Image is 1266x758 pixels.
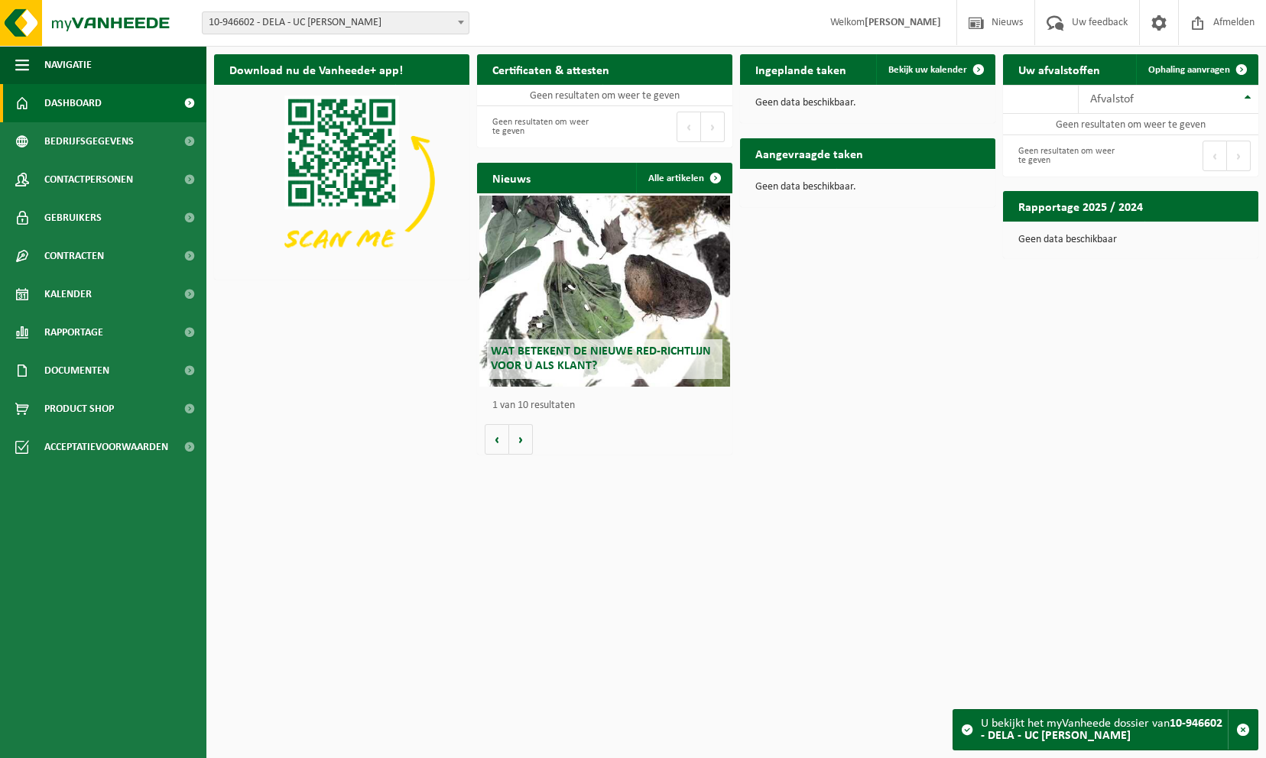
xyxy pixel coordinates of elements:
[740,138,878,168] h2: Aangevraagde taken
[1011,139,1123,173] div: Geen resultaten om weer te geven
[755,98,980,109] p: Geen data beschikbaar.
[1003,114,1258,135] td: Geen resultaten om weer te geven
[214,85,469,277] img: Download de VHEPlus App
[479,196,729,387] a: Wat betekent de nieuwe RED-richtlijn voor u als klant?
[1003,54,1115,84] h2: Uw afvalstoffen
[755,182,980,193] p: Geen data beschikbaar.
[981,710,1228,750] div: U bekijkt het myVanheede dossier van
[636,163,731,193] a: Alle artikelen
[865,17,941,28] strong: [PERSON_NAME]
[1136,54,1257,85] a: Ophaling aanvragen
[44,199,102,237] span: Gebruikers
[485,424,509,455] button: Vorige
[1018,235,1243,245] p: Geen data beschikbaar
[203,12,469,34] span: 10-946602 - DELA - UC HARRY - BUNSBEEK
[477,54,625,84] h2: Certificaten & attesten
[44,84,102,122] span: Dashboard
[44,122,134,160] span: Bedrijfsgegevens
[740,54,862,84] h2: Ingeplande taken
[44,313,103,351] span: Rapportage
[492,400,725,411] p: 1 van 10 resultaten
[981,718,1222,742] strong: 10-946602 - DELA - UC [PERSON_NAME]
[44,428,168,466] span: Acceptatievoorwaarden
[888,65,967,75] span: Bekijk uw kalender
[477,85,732,106] td: Geen resultaten om weer te geven
[1203,141,1227,171] button: Previous
[1148,65,1230,75] span: Ophaling aanvragen
[509,424,533,455] button: Volgende
[876,54,994,85] a: Bekijk uw kalender
[677,112,701,142] button: Previous
[44,351,109,390] span: Documenten
[44,160,133,199] span: Contactpersonen
[214,54,418,84] h2: Download nu de Vanheede+ app!
[44,390,114,428] span: Product Shop
[1003,191,1158,221] h2: Rapportage 2025 / 2024
[44,237,104,275] span: Contracten
[44,46,92,84] span: Navigatie
[1227,141,1251,171] button: Next
[485,110,597,144] div: Geen resultaten om weer te geven
[491,345,711,372] span: Wat betekent de nieuwe RED-richtlijn voor u als klant?
[1090,93,1134,105] span: Afvalstof
[701,112,725,142] button: Next
[44,275,92,313] span: Kalender
[477,163,546,193] h2: Nieuws
[202,11,469,34] span: 10-946602 - DELA - UC HARRY - BUNSBEEK
[1144,221,1257,251] a: Bekijk rapportage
